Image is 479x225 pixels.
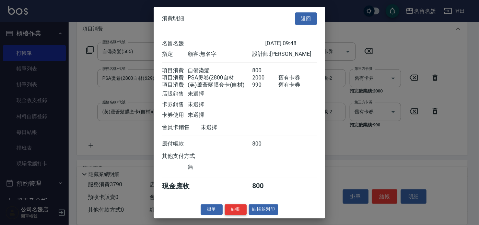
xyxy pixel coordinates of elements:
[253,74,278,82] div: 2000
[253,51,317,58] div: 設計師: [PERSON_NAME]
[162,82,188,89] div: 項目消費
[253,82,278,89] div: 990
[225,204,247,215] button: 結帳
[162,15,184,22] span: 消費明細
[162,112,188,119] div: 卡券使用
[201,124,265,131] div: 未選擇
[295,12,317,25] button: 返回
[162,182,201,191] div: 現金應收
[188,74,252,82] div: PSA燙卷(2800自材
[162,40,265,47] div: 名留名媛
[201,204,223,215] button: 掛單
[162,153,214,160] div: 其他支付方式
[253,67,278,74] div: 800
[278,82,317,89] div: 舊有卡券
[265,40,317,47] div: [DATE] 09:48
[162,140,188,148] div: 應付帳款
[188,82,252,89] div: (芙)蘆薈髮膜套卡(自材)
[162,74,188,82] div: 項目消費
[162,101,188,108] div: 卡券銷售
[162,90,188,98] div: 店販銷售
[188,51,252,58] div: 顧客: 無名字
[188,112,252,119] div: 未選擇
[253,140,278,148] div: 800
[162,67,188,74] div: 項目消費
[188,67,252,74] div: 自備染髮
[249,204,279,215] button: 結帳並列印
[188,163,252,171] div: 無
[188,101,252,108] div: 未選擇
[162,124,201,131] div: 會員卡銷售
[188,90,252,98] div: 未選擇
[253,182,278,191] div: 800
[278,74,317,82] div: 舊有卡券
[162,51,188,58] div: 指定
